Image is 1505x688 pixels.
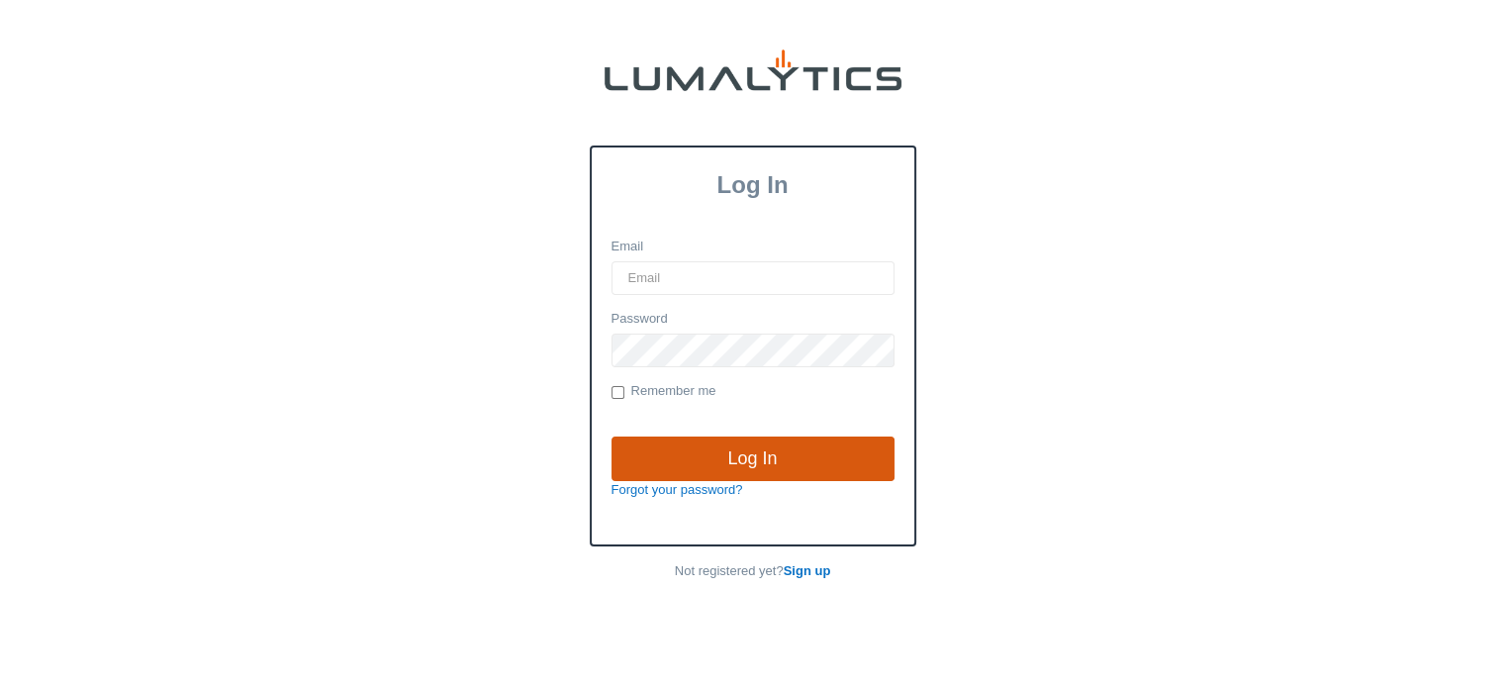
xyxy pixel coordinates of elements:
h3: Log In [592,171,914,199]
label: Email [611,238,644,256]
input: Remember me [611,386,624,399]
input: Log In [611,437,894,482]
p: Not registered yet? [590,562,916,581]
label: Remember me [611,382,716,402]
a: Forgot your password? [611,482,743,497]
label: Password [611,310,668,329]
a: Sign up [784,563,831,578]
img: lumalytics-black-e9b537c871f77d9ce8d3a6940f85695cd68c596e3f819dc492052d1098752254.png [605,49,901,91]
input: Email [611,261,894,295]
